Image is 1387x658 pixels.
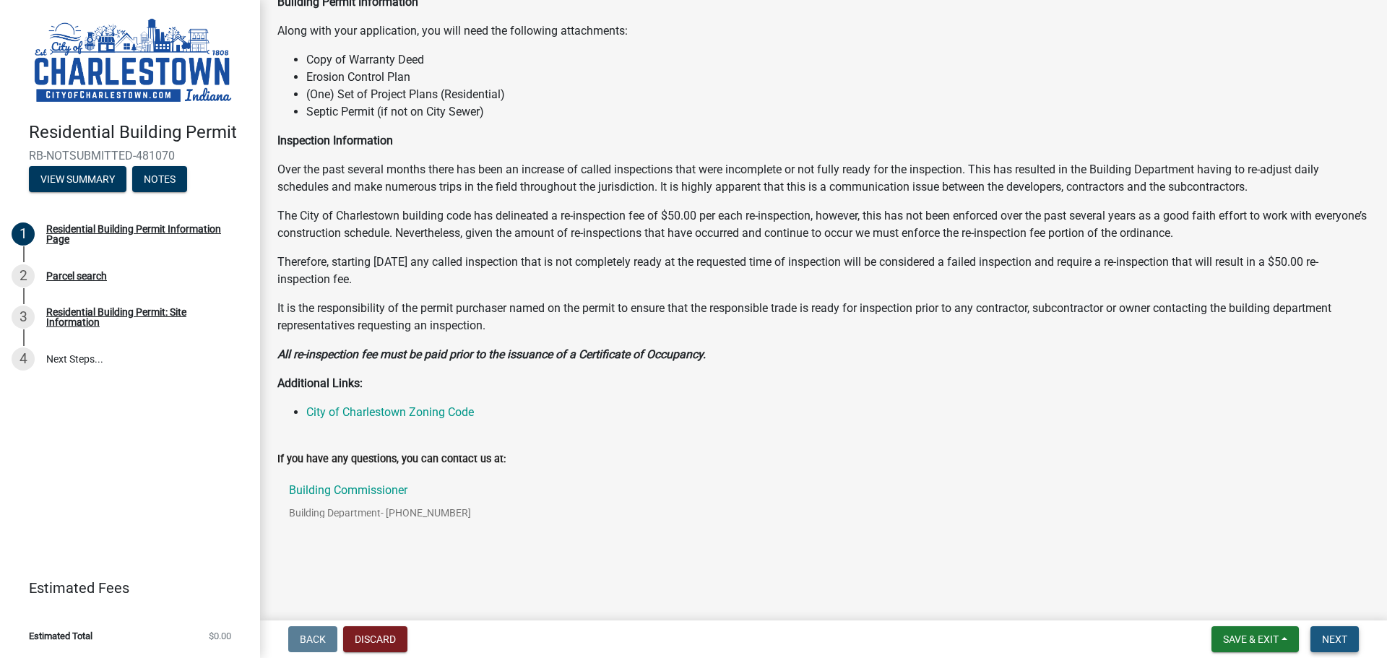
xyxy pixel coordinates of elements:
[306,51,1370,69] li: Copy of Warranty Deed
[46,271,107,281] div: Parcel search
[29,15,237,107] img: City of Charlestown, Indiana
[306,69,1370,86] li: Erosion Control Plan
[306,405,474,419] a: City of Charlestown Zoning Code
[277,376,363,390] strong: Additional Links:
[29,631,92,641] span: Estimated Total
[277,300,1370,334] p: It is the responsibility of the permit purchaser named on the permit to ensure that the responsib...
[46,224,237,244] div: Residential Building Permit Information Page
[300,633,326,645] span: Back
[277,347,706,361] strong: All re-inspection fee must be paid prior to the issuance of a Certificate of Occupancy.
[1211,626,1299,652] button: Save & Exit
[132,174,187,186] wm-modal-confirm: Notes
[1223,633,1279,645] span: Save & Exit
[29,174,126,186] wm-modal-confirm: Summary
[289,508,494,518] p: Building Department
[46,307,237,327] div: Residential Building Permit: Site Information
[277,161,1370,196] p: Over the past several months there has been an increase of called inspections that were incomplet...
[277,473,1370,541] a: Building CommissionerBuilding Department- [PHONE_NUMBER]
[29,166,126,192] button: View Summary
[381,507,471,519] span: - [PHONE_NUMBER]
[12,306,35,329] div: 3
[12,222,35,246] div: 1
[289,485,471,496] p: Building Commissioner
[12,573,237,602] a: Estimated Fees
[12,347,35,371] div: 4
[132,166,187,192] button: Notes
[12,264,35,287] div: 2
[1322,633,1347,645] span: Next
[277,207,1370,242] p: The City of Charlestown building code has delineated a re-inspection fee of $50.00 per each re-in...
[29,149,231,163] span: RB-NOTSUBMITTED-481070
[29,122,249,143] h4: Residential Building Permit
[277,134,393,147] strong: Inspection Information
[343,626,407,652] button: Discard
[288,626,337,652] button: Back
[209,631,231,641] span: $0.00
[1310,626,1359,652] button: Next
[306,103,1370,121] li: Septic Permit (if not on City Sewer)
[277,254,1370,288] p: Therefore, starting [DATE] any called inspection that is not completely ready at the requested ti...
[306,86,1370,103] li: (One) Set of Project Plans (Residential)
[277,22,1370,40] p: Along with your application, you will need the following attachments:
[277,454,506,464] label: If you have any questions, you can contact us at:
